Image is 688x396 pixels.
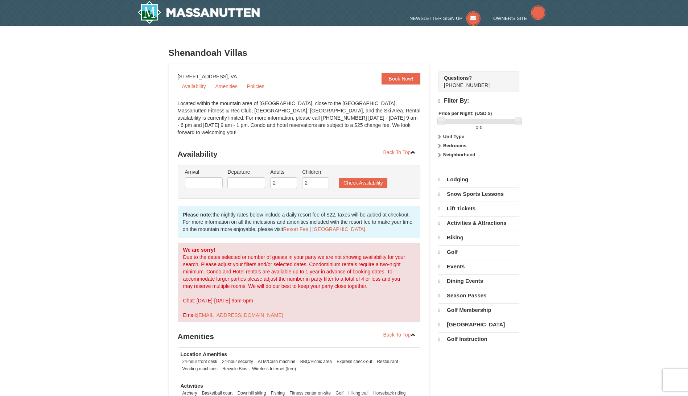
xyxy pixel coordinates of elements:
[283,226,365,232] a: Resort Fee | [GEOGRAPHIC_DATA]
[493,16,527,21] span: Owner's Site
[181,351,227,357] strong: Location Amenities
[438,289,519,302] a: Season Passes
[382,73,421,84] a: Book Now!
[221,365,249,372] li: Recycle Bins
[181,383,203,389] strong: Activities
[250,365,298,372] li: Wireless Internet (free)
[379,147,421,158] a: Back To Top
[438,260,519,273] a: Events
[178,329,421,344] h3: Amenities
[335,358,374,365] li: Express check-out
[438,124,519,131] label: -
[185,168,223,176] label: Arrival
[211,81,242,92] a: Amenities
[183,247,215,253] strong: We are sorry!
[475,125,478,130] span: 0
[480,125,482,130] span: 0
[178,100,421,143] div: Located within the mountain area of [GEOGRAPHIC_DATA], close to the [GEOGRAPHIC_DATA], Massanutte...
[438,202,519,215] a: Lift Tickets
[438,111,492,116] strong: Price per Night: (USD $)
[243,81,269,92] a: Policies
[220,358,255,365] li: 24-hour security
[227,168,265,176] label: Departure
[438,187,519,201] a: Snow Sports Lessons
[438,98,519,104] h4: Filter By:
[438,303,519,317] a: Golf Membership
[270,168,297,176] label: Adults
[438,173,519,186] a: Lodging
[298,358,334,365] li: BBQ/Picnic area
[438,274,519,288] a: Dining Events
[137,1,260,24] img: Massanutten Resort Logo
[443,143,466,148] strong: Bedrooms
[178,147,421,161] h3: Availability
[302,168,329,176] label: Children
[438,216,519,230] a: Activities & Attractions
[409,16,462,21] span: Newsletter Sign Up
[169,46,520,60] h3: Shenandoah Villas
[438,318,519,331] a: [GEOGRAPHIC_DATA]
[443,152,475,157] strong: Neighborhood
[409,16,481,21] a: Newsletter Sign Up
[444,75,472,81] strong: Questions?
[444,74,506,88] span: [PHONE_NUMBER]
[438,332,519,346] a: Golf Instruction
[339,178,387,188] button: Check Availability
[178,81,210,92] a: Availability
[197,312,283,318] a: [EMAIL_ADDRESS][DOMAIN_NAME]
[375,358,400,365] li: Restaurant
[137,1,260,24] a: Massanutten Resort
[443,134,464,139] strong: Unit Type
[178,243,421,322] div: Due to the dates selected or number of guests in your party we are not showing availability for y...
[493,16,545,21] a: Owner's Site
[438,231,519,244] a: Biking
[181,358,219,365] li: 24-hour front desk
[256,358,297,365] li: ATM/Cash machine
[178,206,421,238] div: the nightly rates below include a daily resort fee of $22, taxes will be added at checkout. For m...
[181,365,219,372] li: Vending machines
[379,329,421,340] a: Back To Top
[438,245,519,259] a: Golf
[183,212,213,218] strong: Please note:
